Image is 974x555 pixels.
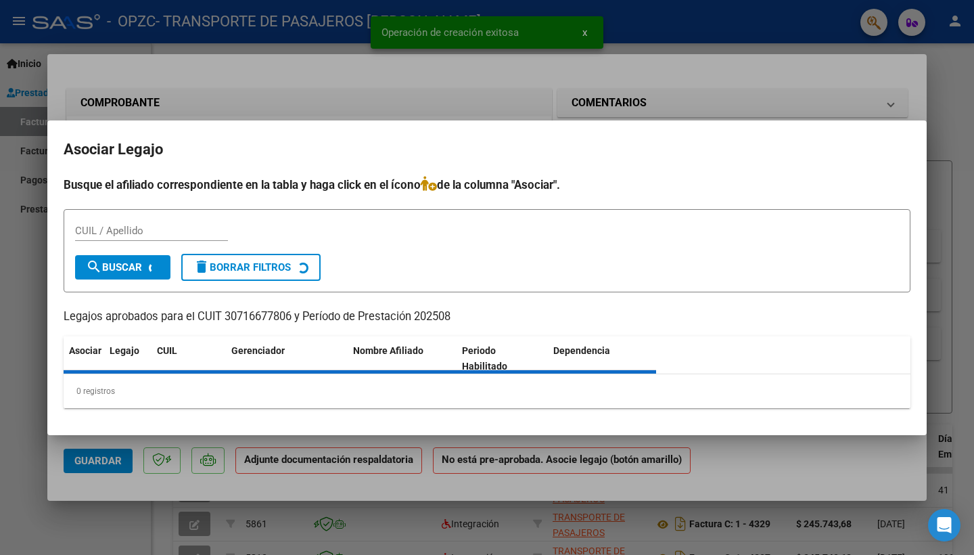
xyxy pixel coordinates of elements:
datatable-header-cell: Periodo Habilitado [457,336,548,380]
datatable-header-cell: Dependencia [548,336,657,380]
span: Legajo [110,345,139,355]
mat-icon: delete [193,258,210,274]
span: Nombre Afiliado [353,345,423,355]
datatable-header-cell: CUIL [152,336,226,380]
button: Borrar Filtros [181,253,321,280]
span: Periodo Habilitado [462,345,507,371]
button: Buscar [75,254,170,279]
h2: Asociar Legajo [64,137,910,162]
div: 0 registros [64,374,910,407]
datatable-header-cell: Nombre Afiliado [348,336,457,380]
div: Open Intercom Messenger [928,509,960,541]
h4: Busque el afiliado correspondiente en la tabla y haga click en el ícono de la columna "Asociar". [64,176,910,194]
span: Dependencia [553,345,610,355]
datatable-header-cell: Asociar [64,336,104,380]
mat-icon: search [86,258,102,274]
span: Gerenciador [231,345,285,355]
p: Legajos aprobados para el CUIT 30716677806 y Período de Prestación 202508 [64,308,910,325]
span: CUIL [157,345,177,355]
datatable-header-cell: Legajo [104,336,152,380]
datatable-header-cell: Gerenciador [226,336,348,380]
span: Buscar [86,261,142,273]
span: Asociar [69,345,101,355]
span: Borrar Filtros [193,261,291,273]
